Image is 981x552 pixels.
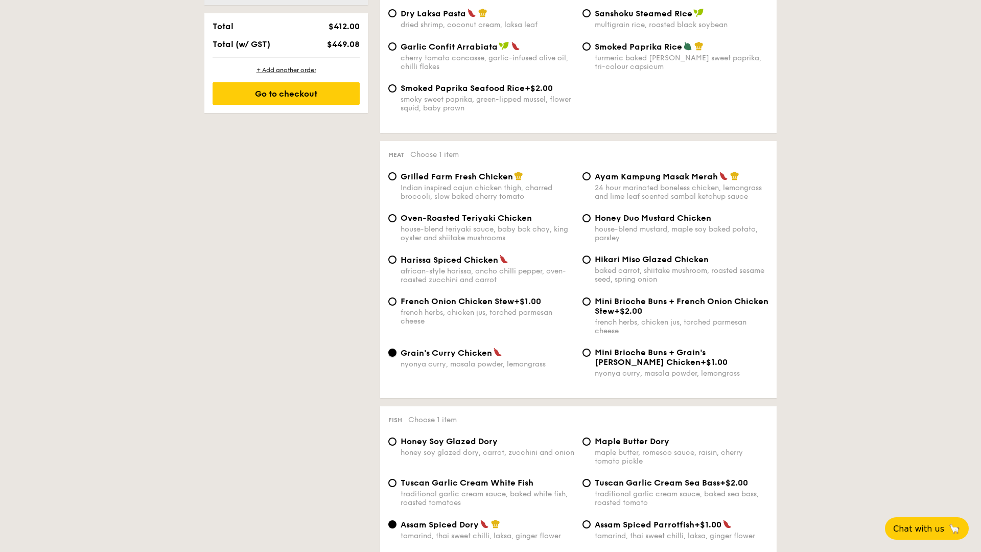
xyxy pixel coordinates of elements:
[480,519,489,528] img: icon-spicy.37a8142b.svg
[582,9,591,17] input: Sanshoku Steamed Ricemultigrain rice, roasted black soybean
[401,95,574,112] div: smoky sweet paprika, green-lipped mussel, flower squid, baby prawn
[595,54,768,71] div: turmeric baked [PERSON_NAME] sweet paprika, tri-colour capsicum
[582,520,591,528] input: Assam Spiced Parrotfish+$1.00tamarind, thai sweet chilli, laksa, ginger flower
[388,349,396,357] input: Grain's Curry Chickennyonya curry, masala powder, lemongrass
[388,214,396,222] input: Oven-Roasted Teriyaki Chickenhouse-blend teriyaki sauce, baby bok choy, king oyster and shiitake ...
[700,357,728,367] span: +$1.00
[614,306,642,316] span: +$2.00
[329,21,360,31] span: $412.00
[511,41,520,51] img: icon-spicy.37a8142b.svg
[595,42,682,52] span: Smoked Paprika Rice
[478,8,487,17] img: icon-chef-hat.a58ddaea.svg
[401,532,574,540] div: tamarind, thai sweet chilli, laksa, ginger flower
[595,448,768,466] div: maple butter, romesco sauce, raisin, cherry tomato pickle
[408,416,457,424] span: Choose 1 item
[514,296,541,306] span: +$1.00
[401,478,533,488] span: Tuscan Garlic Cream White Fish
[401,308,574,326] div: french herbs, chicken jus, torched parmesan cheese
[388,9,396,17] input: Dry Laksa Pastadried shrimp, coconut cream, laksa leaf
[401,490,574,507] div: traditional garlic cream sauce, baked white fish, roasted tomatoes
[582,349,591,357] input: Mini Brioche Buns + Grain's [PERSON_NAME] Chicken+$1.00nyonya curry, masala powder, lemongrass
[893,524,944,534] span: Chat with us
[694,520,721,530] span: +$1.00
[401,172,513,181] span: Grilled Farm Fresh Chicken
[213,21,233,31] span: Total
[595,213,711,223] span: Honey Duo Mustard Chicken
[401,54,574,71] div: cherry tomato concasse, garlic-infused olive oil, chilli flakes
[582,438,591,446] input: Maple Butter Dorymaple butter, romesco sauce, raisin, cherry tomato pickle
[388,297,396,306] input: French Onion Chicken Stew+$1.00french herbs, chicken jus, torched parmesan cheese
[582,297,591,306] input: Mini Brioche Buns + French Onion Chicken Stew+$2.00french herbs, chicken jus, torched parmesan ch...
[388,417,402,424] span: Fish
[401,20,574,29] div: dried shrimp, coconut cream, laksa leaf
[401,436,498,446] span: Honey Soy Glazed Dory
[401,267,574,284] div: african-style harissa, ancho chilli pepper, oven-roasted zucchini and carrot
[683,41,692,51] img: icon-vegetarian.fe4039eb.svg
[213,39,270,49] span: Total (w/ GST)
[595,520,694,530] span: Assam Spiced Parrotfish
[595,348,706,367] span: Mini Brioche Buns + Grain's [PERSON_NAME] Chicken
[719,171,728,180] img: icon-spicy.37a8142b.svg
[582,479,591,487] input: Tuscan Garlic Cream Sea Bass+$2.00traditional garlic cream sauce, baked sea bass, roasted tomato
[948,523,961,535] span: 🦙
[388,151,404,158] span: Meat
[722,519,732,528] img: icon-spicy.37a8142b.svg
[401,225,574,242] div: house-blend teriyaki sauce, baby bok choy, king oyster and shiitake mushrooms
[595,266,768,284] div: baked carrot, shiitake mushroom, roasted sesame seed, spring onion
[595,318,768,335] div: french herbs, chicken jus, torched parmesan cheese
[401,520,479,530] span: Assam Spiced Dory
[582,172,591,180] input: Ayam Kampung Masak Merah24 hour marinated boneless chicken, lemongrass and lime leaf scented samb...
[388,84,396,93] input: Smoked Paprika Seafood Rice+$2.00smoky sweet paprika, green-lipped mussel, flower squid, baby prawn
[401,183,574,201] div: Indian inspired cajun chicken thigh, charred broccoli, slow baked cherry tomato
[410,150,459,159] span: Choose 1 item
[582,42,591,51] input: Smoked Paprika Riceturmeric baked [PERSON_NAME] sweet paprika, tri-colour capsicum
[401,42,498,52] span: Garlic Confit Arrabiata
[388,172,396,180] input: Grilled Farm Fresh ChickenIndian inspired cajun chicken thigh, charred broccoli, slow baked cherr...
[388,42,396,51] input: Garlic Confit Arrabiatacherry tomato concasse, garlic-infused olive oil, chilli flakes
[595,532,768,540] div: tamarind, thai sweet chilli, laksa, ginger flower
[694,41,704,51] img: icon-chef-hat.a58ddaea.svg
[401,213,532,223] span: Oven-Roasted Teriyaki Chicken
[388,438,396,446] input: Honey Soy Glazed Doryhoney soy glazed dory, carrot, zucchini and onion
[327,39,360,49] span: $449.08
[401,448,574,457] div: honey soy glazed dory, carrot, zucchini and onion
[401,83,525,93] span: Smoked Paprika Seafood Rice
[693,8,704,17] img: icon-vegan.f8ff3823.svg
[730,171,739,180] img: icon-chef-hat.a58ddaea.svg
[582,214,591,222] input: Honey Duo Mustard Chickenhouse-blend mustard, maple soy baked potato, parsley
[213,82,360,105] div: Go to checkout
[595,225,768,242] div: house-blend mustard, maple soy baked potato, parsley
[595,478,720,488] span: Tuscan Garlic Cream Sea Bass
[388,256,396,264] input: Harissa Spiced Chickenafrican-style harissa, ancho chilli pepper, oven-roasted zucchini and carrot
[595,369,768,378] div: nyonya curry, masala powder, lemongrass
[401,255,498,265] span: Harissa Spiced Chicken
[467,8,476,17] img: icon-spicy.37a8142b.svg
[595,490,768,507] div: traditional garlic cream sauce, baked sea bass, roasted tomato
[595,20,768,29] div: multigrain rice, roasted black soybean
[499,41,509,51] img: icon-vegan.f8ff3823.svg
[388,520,396,528] input: Assam Spiced Dorytamarind, thai sweet chilli, laksa, ginger flower
[595,9,692,18] span: Sanshoku Steamed Rice
[514,171,523,180] img: icon-chef-hat.a58ddaea.svg
[595,183,768,201] div: 24 hour marinated boneless chicken, lemongrass and lime leaf scented sambal ketchup sauce
[499,255,508,264] img: icon-spicy.37a8142b.svg
[595,296,768,316] span: Mini Brioche Buns + French Onion Chicken Stew
[582,256,591,264] input: Hikari Miso Glazed Chickenbaked carrot, shiitake mushroom, roasted sesame seed, spring onion
[401,296,514,306] span: French Onion Chicken Stew
[388,479,396,487] input: Tuscan Garlic Cream White Fishtraditional garlic cream sauce, baked white fish, roasted tomatoes
[493,348,502,357] img: icon-spicy.37a8142b.svg
[491,519,500,528] img: icon-chef-hat.a58ddaea.svg
[595,172,718,181] span: Ayam Kampung Masak Merah
[401,9,466,18] span: Dry Laksa Pasta
[885,517,969,540] button: Chat with us🦙
[720,478,748,488] span: +$2.00
[401,360,574,369] div: nyonya curry, masala powder, lemongrass
[213,66,360,74] div: + Add another order
[525,83,553,93] span: +$2.00
[401,348,492,358] span: Grain's Curry Chicken
[595,255,709,264] span: Hikari Miso Glazed Chicken
[595,436,669,446] span: Maple Butter Dory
